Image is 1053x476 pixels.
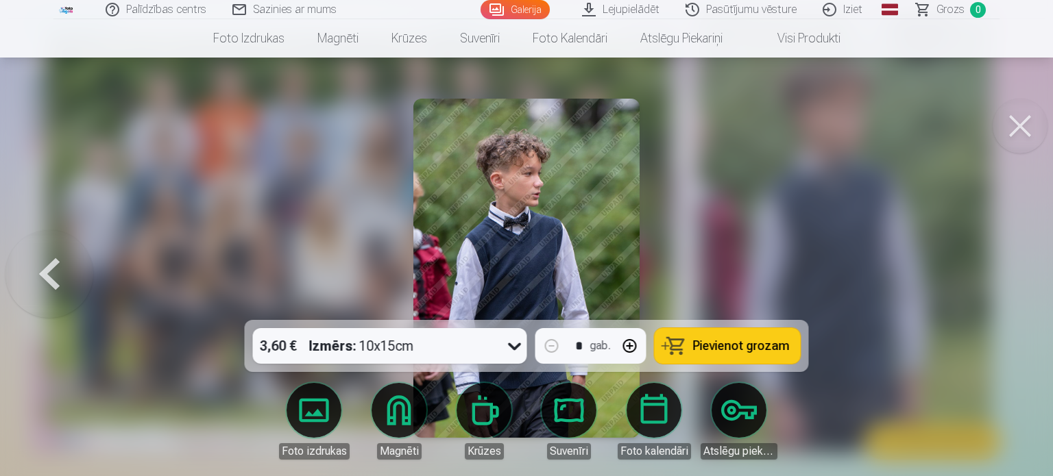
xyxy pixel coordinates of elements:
[361,383,437,460] a: Magnēti
[739,19,857,58] a: Visi produkti
[444,19,516,58] a: Suvenīri
[516,19,624,58] a: Foto kalendāri
[590,338,611,354] div: gab.
[276,383,352,460] a: Foto izdrukas
[936,1,965,18] span: Grozs
[624,19,739,58] a: Atslēgu piekariņi
[701,443,777,460] div: Atslēgu piekariņi
[197,19,301,58] a: Foto izdrukas
[465,443,504,460] div: Krūzes
[446,383,522,460] a: Krūzes
[693,340,790,352] span: Pievienot grozam
[970,2,986,18] span: 0
[309,328,414,364] div: 10x15cm
[655,328,801,364] button: Pievienot grozam
[309,336,356,355] strong: Izmērs :
[616,383,692,460] a: Foto kalendāri
[301,19,375,58] a: Magnēti
[618,443,691,460] div: Foto kalendāri
[547,443,591,460] div: Suvenīri
[375,19,444,58] a: Krūzes
[531,383,607,460] a: Suvenīri
[377,443,422,460] div: Magnēti
[279,443,350,460] div: Foto izdrukas
[701,383,777,460] a: Atslēgu piekariņi
[253,328,304,364] div: 3,60 €
[59,5,74,14] img: /fa3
